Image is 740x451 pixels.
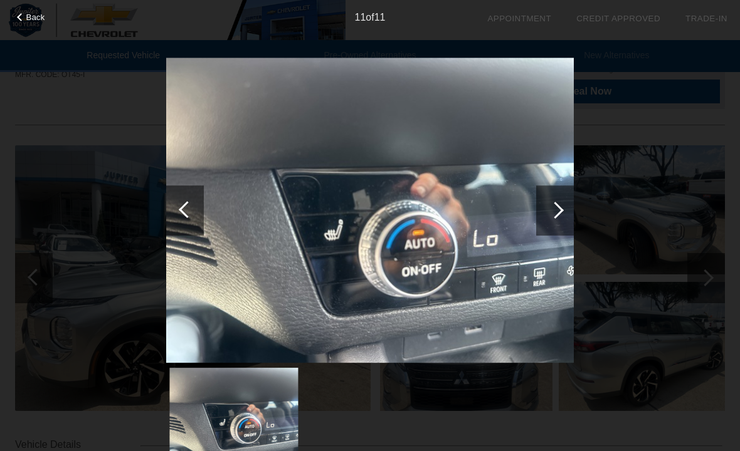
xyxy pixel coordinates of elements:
[487,14,551,23] a: Appointment
[685,14,727,23] a: Trade-In
[355,12,366,23] span: 11
[576,14,660,23] a: Credit Approved
[374,12,386,23] span: 11
[26,13,45,22] span: Back
[166,58,574,363] img: image.aspx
